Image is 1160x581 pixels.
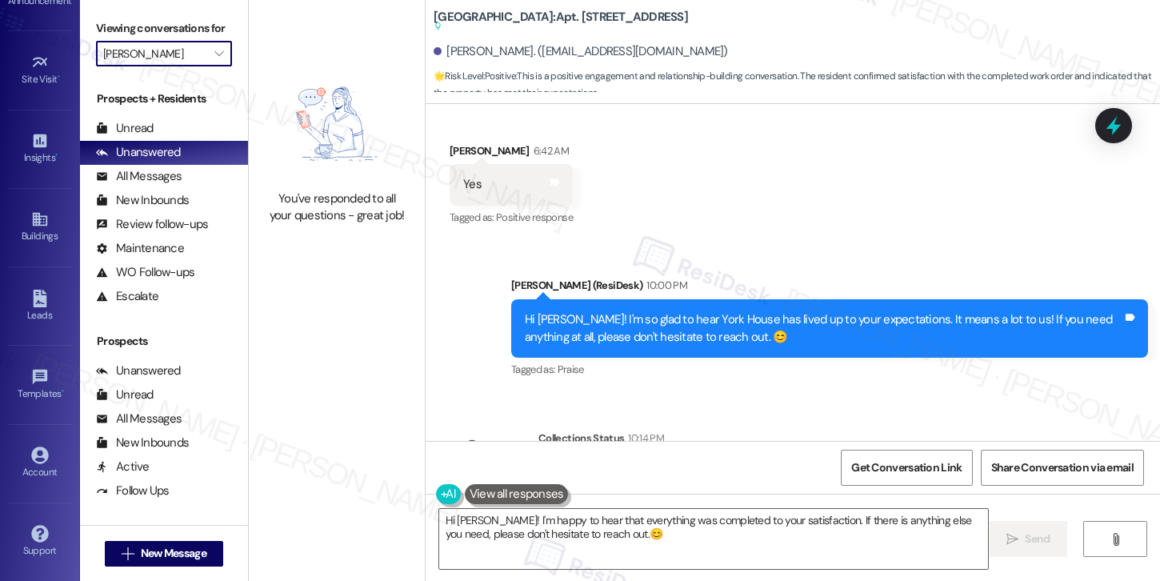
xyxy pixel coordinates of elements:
[496,210,573,224] span: Positive response
[1110,533,1122,546] i: 
[266,190,407,225] div: You've responded to all your questions - great job!
[463,176,482,193] div: Yes
[96,16,232,41] label: Viewing conversations for
[8,285,72,328] a: Leads
[58,71,60,82] span: •
[981,450,1144,486] button: Share Conversation via email
[1025,531,1050,547] span: Send
[80,90,248,107] div: Prospects + Residents
[141,545,206,562] span: New Message
[55,150,58,161] span: •
[841,450,972,486] button: Get Conversation Link
[434,9,688,35] b: [GEOGRAPHIC_DATA]: Apt. [STREET_ADDRESS]
[96,216,208,233] div: Review follow-ups
[96,387,154,403] div: Unread
[8,442,72,485] a: Account
[96,192,189,209] div: New Inbounds
[8,363,72,407] a: Templates •
[96,435,189,451] div: New Inbounds
[511,358,1148,381] div: Tagged as:
[8,520,72,563] a: Support
[434,70,516,82] strong: 🌟 Risk Level: Positive
[991,459,1134,476] span: Share Conversation via email
[851,459,962,476] span: Get Conversation Link
[434,43,728,60] div: [PERSON_NAME]. ([EMAIL_ADDRESS][DOMAIN_NAME])
[214,47,223,60] i: 
[450,142,573,165] div: [PERSON_NAME]
[96,144,181,161] div: Unanswered
[96,363,181,379] div: Unanswered
[96,168,182,185] div: All Messages
[96,483,170,499] div: Follow Ups
[558,363,584,376] span: Praise
[96,264,194,281] div: WO Follow-ups
[96,411,182,427] div: All Messages
[96,288,158,305] div: Escalate
[122,547,134,560] i: 
[1006,533,1018,546] i: 
[8,127,72,170] a: Insights •
[434,68,1160,102] span: : This is a positive engagement and relationship-building conversation. The resident confirmed sa...
[266,66,407,182] img: empty-state
[96,459,150,475] div: Active
[96,120,154,137] div: Unread
[525,311,1122,346] div: Hi [PERSON_NAME]! I'm so glad to hear York House has lived up to your expectations. It means a lo...
[538,430,624,447] div: Collections Status
[62,386,64,397] span: •
[511,277,1148,299] div: [PERSON_NAME] (ResiDesk)
[530,142,569,159] div: 6:42 AM
[624,430,664,447] div: 10:14 PM
[990,521,1067,557] button: Send
[8,49,72,92] a: Site Visit •
[80,333,248,350] div: Prospects
[439,509,988,569] textarea: Hi [PERSON_NAME]! I'm happy to hear that everything was completed to your satisfaction. If there ...
[105,541,223,567] button: New Message
[642,277,687,294] div: 10:00 PM
[8,206,72,249] a: Buildings
[96,240,184,257] div: Maintenance
[103,41,206,66] input: All communities
[450,206,573,229] div: Tagged as:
